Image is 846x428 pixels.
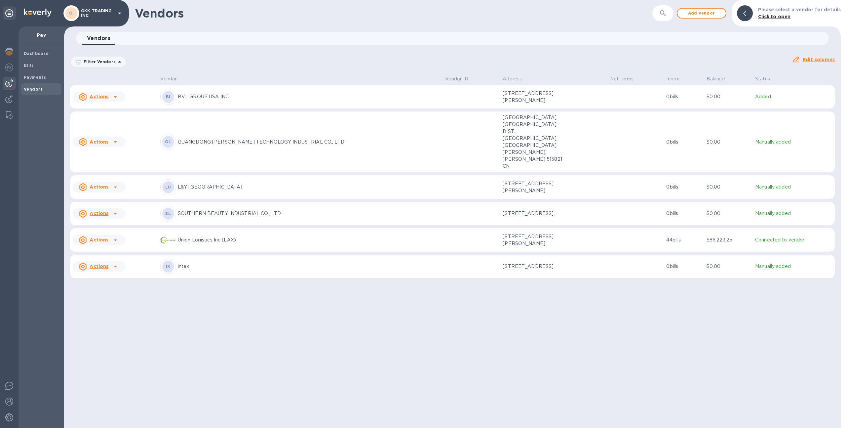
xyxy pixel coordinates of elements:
[178,184,440,191] p: L&Y [GEOGRAPHIC_DATA]
[707,93,750,100] p: $0.00
[24,51,49,56] b: Dashboard
[5,64,13,71] img: Foreign exchange
[81,9,114,18] p: OKK TRADING INC
[755,93,832,100] p: Added
[755,236,832,243] p: Connected to vendor
[178,93,440,100] p: BVL GROUP USA INC
[707,236,750,243] p: $86,223.25
[666,75,688,82] span: Inbox
[610,75,634,82] p: Net terms
[683,9,720,17] span: Add vendor
[666,210,701,217] p: 0 bills
[707,75,725,82] p: Balance
[610,75,642,82] span: Net terms
[445,75,468,82] p: Vendor ID
[90,264,108,269] u: Actions
[503,210,569,217] p: [STREET_ADDRESS]
[24,87,43,92] b: Vendors
[755,210,832,217] p: Manually added
[666,75,679,82] p: Inbox
[503,263,569,270] p: [STREET_ADDRESS]
[160,75,186,82] span: Vendor
[503,75,522,82] p: Address
[503,114,569,170] p: [GEOGRAPHIC_DATA], [GEOGRAPHIC_DATA] DIST. [GEOGRAPHIC_DATA], [GEOGRAPHIC_DATA], [PERSON_NAME], [...
[90,139,108,145] u: Actions
[166,264,171,269] b: IX
[178,210,440,217] p: SOUTHERN BEAUTY INDUSTRIAL CO., LTD
[178,236,440,243] p: Union Logistics Inc (LAX)
[165,139,171,144] b: GL
[178,263,440,270] p: intex
[165,211,171,216] b: SL
[81,59,116,64] p: Filter Vendors
[707,75,734,82] span: Balance
[666,184,701,191] p: 0 bills
[666,263,701,270] p: 0 bills
[503,75,530,82] span: Address
[755,139,832,146] p: Manually added
[24,75,46,80] b: Payments
[707,184,750,191] p: $0.00
[707,263,750,270] p: $0.00
[24,9,52,17] img: Logo
[666,139,701,146] p: 0 bills
[165,185,171,190] b: LU
[666,236,701,243] p: 44 bills
[24,32,59,38] p: Pay
[666,93,701,100] p: 0 bills
[707,139,750,146] p: $0.00
[758,7,841,12] b: Please select a vendor for details
[178,139,440,146] p: GUANGDONG [PERSON_NAME] TECHNOLOGY INDUSTRIAL CO., LTD
[90,237,108,242] u: Actions
[707,210,750,217] p: $0.00
[87,34,110,43] span: Vendors
[69,11,74,16] b: OI
[166,94,171,99] b: BI
[503,90,569,104] p: [STREET_ADDRESS][PERSON_NAME]
[90,184,108,190] u: Actions
[755,263,832,270] p: Manually added
[755,75,770,82] p: Status
[135,6,652,20] h1: Vendors
[758,14,791,19] b: Click to open
[503,233,569,247] p: [STREET_ADDRESS][PERSON_NAME]
[677,8,726,19] button: Add vendor
[90,94,108,99] u: Actions
[24,63,34,68] b: Bills
[503,180,569,194] p: [STREET_ADDRESS][PERSON_NAME]
[90,211,108,216] u: Actions
[755,184,832,191] p: Manually added
[445,75,477,82] span: Vendor ID
[3,7,16,20] div: Unpin categories
[803,57,835,62] u: Edit columns
[160,75,177,82] p: Vendor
